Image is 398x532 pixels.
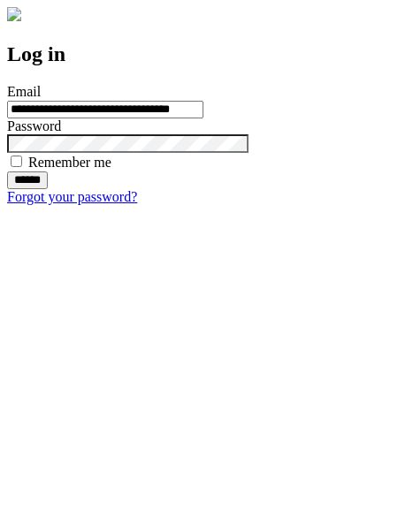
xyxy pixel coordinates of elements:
h2: Log in [7,42,391,66]
label: Email [7,84,41,99]
img: logo-4e3dc11c47720685a147b03b5a06dd966a58ff35d612b21f08c02c0306f2b779.png [7,7,21,21]
label: Password [7,118,61,133]
label: Remember me [28,155,111,170]
a: Forgot your password? [7,189,137,204]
